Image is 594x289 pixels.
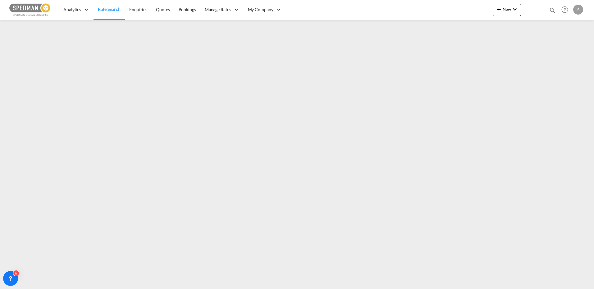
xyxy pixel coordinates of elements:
[179,7,196,12] span: Bookings
[63,7,81,13] span: Analytics
[511,6,519,13] md-icon: icon-chevron-down
[493,4,521,16] button: icon-plus 400-fgNewicon-chevron-down
[98,7,121,12] span: Rate Search
[560,4,570,15] span: Help
[9,3,51,17] img: c12ca350ff1b11efb6b291369744d907.png
[573,5,583,15] div: S
[129,7,147,12] span: Enquiries
[495,7,519,12] span: New
[248,7,273,13] span: My Company
[205,7,231,13] span: Manage Rates
[495,6,503,13] md-icon: icon-plus 400-fg
[549,7,556,14] md-icon: icon-magnify
[549,7,556,16] div: icon-magnify
[156,7,170,12] span: Quotes
[560,4,573,16] div: Help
